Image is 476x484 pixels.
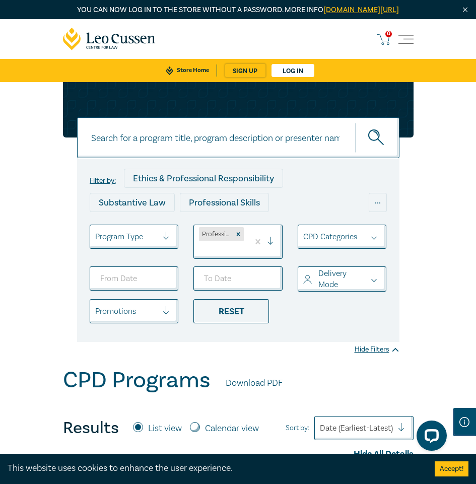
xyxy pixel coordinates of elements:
[159,64,217,77] a: Store Home
[124,169,283,188] div: Ethics & Professional Responsibility
[193,299,269,323] div: Reset
[286,423,309,434] span: Sort by:
[205,422,259,435] label: Calendar view
[385,31,392,37] span: 0
[199,227,233,241] div: Professional Skills & Practice Management
[233,227,244,241] div: Remove Professional Skills & Practice Management
[8,462,420,475] div: This website uses cookies to enhance the user experience.
[90,266,179,291] input: From Date
[323,5,399,15] a: [DOMAIN_NAME][URL]
[398,32,414,47] button: Toggle navigation
[268,217,354,236] div: Onsite Programs
[459,417,469,427] img: Information Icon
[355,344,399,355] div: Hide Filters
[320,423,322,434] input: Sort by
[63,448,414,461] div: Hide All Details
[369,193,387,212] div: ...
[90,193,175,212] div: Substantive Law
[95,231,97,242] input: select
[226,377,283,390] a: Download PDF
[409,417,451,459] iframe: LiveChat chat widget
[199,244,201,255] input: select
[435,461,468,476] button: Accept cookies
[303,231,305,242] input: select
[180,193,269,212] div: Professional Skills
[225,64,265,77] a: sign up
[63,367,211,393] h1: CPD Programs
[90,177,116,185] label: Filter by:
[303,268,366,290] div: Delivery Mode
[148,422,182,435] label: List view
[95,306,97,317] input: select
[63,5,414,16] p: You can now log in to the store without a password. More info
[63,418,119,438] h4: Results
[77,117,399,158] input: Search for a program title, program description or presenter name
[303,273,305,285] input: select
[193,266,283,291] input: To Date
[90,217,263,236] div: Practice Management & Business Skills
[271,64,314,77] a: Log in
[461,6,469,14] img: Close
